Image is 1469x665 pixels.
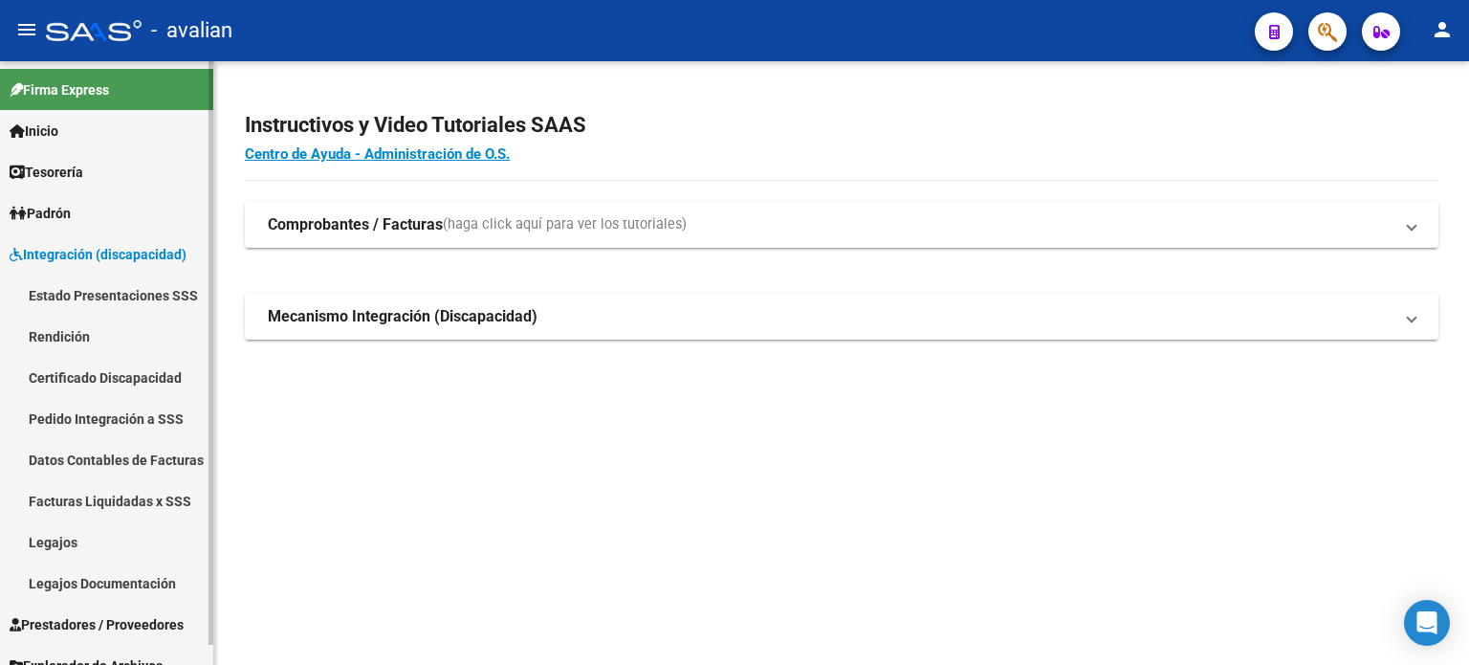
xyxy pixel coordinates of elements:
span: Inicio [10,121,58,142]
span: Tesorería [10,162,83,183]
span: Prestadores / Proveedores [10,614,184,635]
span: Firma Express [10,79,109,100]
h2: Instructivos y Video Tutoriales SAAS [245,107,1438,144]
mat-expansion-panel-header: Mecanismo Integración (Discapacidad) [245,294,1438,340]
mat-expansion-panel-header: Comprobantes / Facturas(haga click aquí para ver los tutoriales) [245,202,1438,248]
div: Open Intercom Messenger [1404,600,1450,646]
span: - avalian [151,10,232,52]
span: Padrón [10,203,71,224]
strong: Comprobantes / Facturas [268,214,443,235]
a: Centro de Ayuda - Administración de O.S. [245,145,510,163]
mat-icon: menu [15,18,38,41]
span: (haga click aquí para ver los tutoriales) [443,214,687,235]
strong: Mecanismo Integración (Discapacidad) [268,306,537,327]
span: Integración (discapacidad) [10,244,186,265]
mat-icon: person [1431,18,1454,41]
